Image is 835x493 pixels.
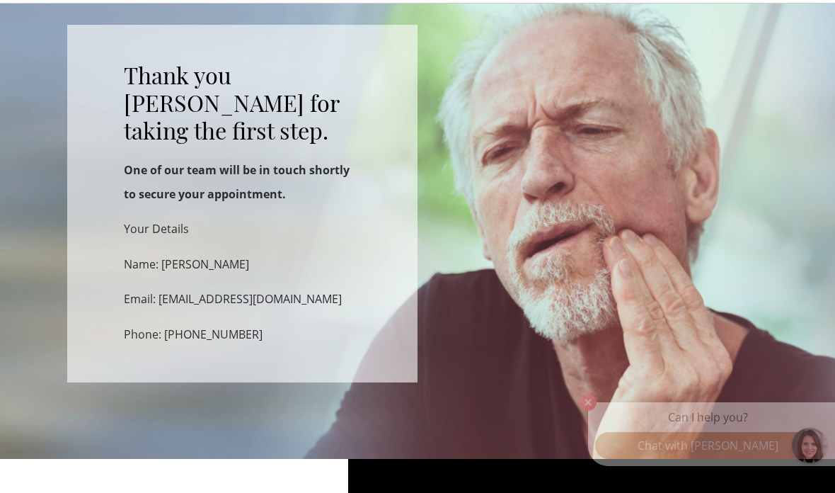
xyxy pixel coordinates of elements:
[124,162,350,202] strong: One of our team will be in touch shortly to secure your appointment.
[124,323,361,347] p: Phone: [PHONE_NUMBER]
[124,253,361,277] p: Name: [PERSON_NAME]
[124,288,361,312] p: Email: [EMAIL_ADDRESS][DOMAIN_NAME]
[124,62,361,144] h2: Thank you [PERSON_NAME] for taking the first step.
[124,217,361,242] p: Your Details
